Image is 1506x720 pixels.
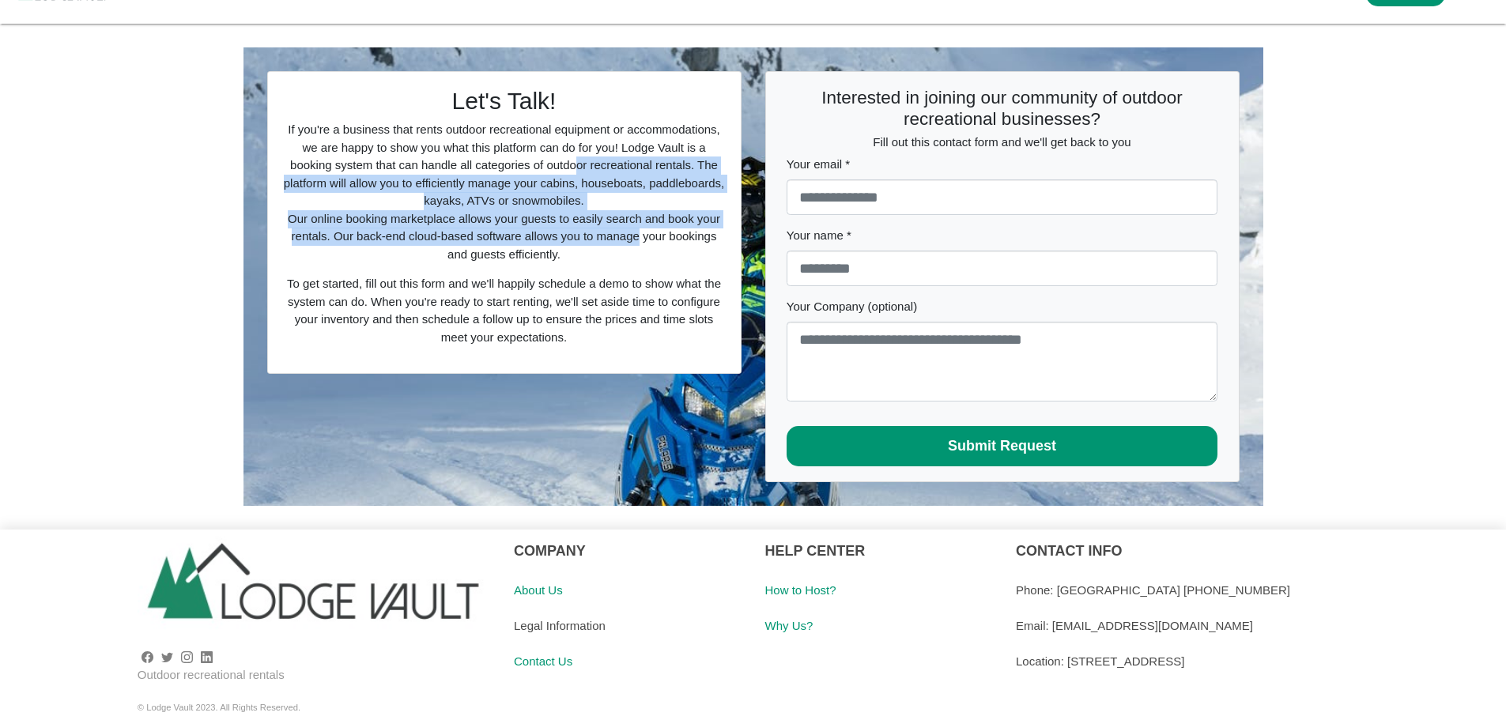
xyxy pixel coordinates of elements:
a: Why Us? [764,619,813,632]
a: About Us [514,583,563,597]
label: Your name * [787,227,1218,245]
div: Location: [STREET_ADDRESS] [1016,643,1494,679]
h4: Interested in joining our community of outdoor recreational businesses? [787,87,1218,130]
sup: © Lodge Vault 2023. All Rights Reserved. [138,703,300,712]
div: Email: [EMAIL_ADDRESS][DOMAIN_NAME] [1016,608,1494,643]
p: To get started, fill out this form and we'll happily schedule a demo to show what the system can ... [282,275,726,346]
svg: facebook [142,651,153,663]
a: Contact Us [514,654,572,668]
a: facebook [142,650,153,664]
label: Your email * [787,156,1218,174]
svg: linkedin [201,651,213,663]
div: Outdoor recreational rentals [138,666,490,684]
p: Our online booking marketplace allows your guests to easily search and book your rentals. Our bac... [282,210,726,264]
img: logo-400X135.2418b4bb.jpg [138,530,490,649]
div: COMPANY [514,530,741,572]
h2: Let's Talk! [282,87,726,115]
a: twitter [161,650,173,664]
div: If you're a business that rents outdoor recreational equipment or accommodations, we are happy to... [268,72,741,373]
div: Phone: [GEOGRAPHIC_DATA] [PHONE_NUMBER] [1016,572,1494,608]
a: instagram [181,650,193,664]
a: How to Host? [764,583,836,597]
label: Your Company (optional) [787,298,1218,316]
svg: instagram [181,651,193,663]
svg: twitter [161,651,173,663]
div: CONTACT INFO [1016,530,1494,572]
a: linkedin [201,650,213,664]
b: Submit Request [948,438,1056,454]
h6: Fill out this contact form and we'll get back to you [787,135,1218,149]
button: Submit Request [787,426,1218,466]
div: Legal Information [514,608,741,643]
div: HELP CENTER [764,530,991,572]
